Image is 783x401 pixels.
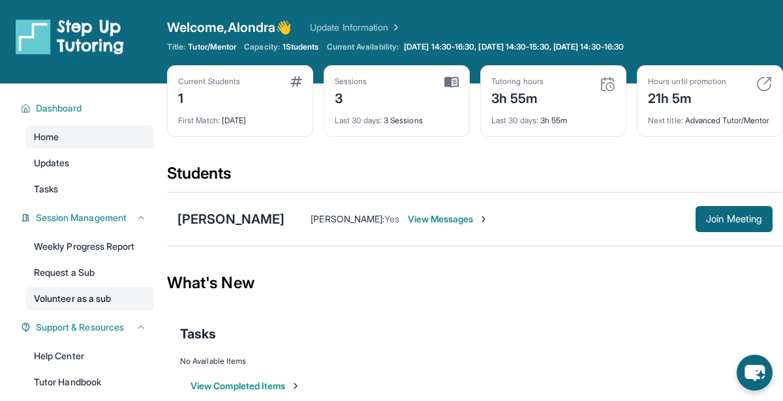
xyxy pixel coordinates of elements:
img: Chevron-Right [478,214,489,224]
a: Home [26,125,154,149]
button: View Completed Items [191,379,301,393]
span: Current Availability: [327,42,399,52]
div: No Available Items [180,356,770,366]
div: Current Students [178,76,240,87]
div: 3 Sessions [335,108,459,126]
button: Dashboard [31,102,146,115]
img: card [756,76,772,92]
span: Updates [34,156,70,170]
span: Capacity: [244,42,280,52]
img: card [444,76,459,88]
span: Tutor/Mentor [188,42,236,52]
span: Title: [167,42,185,52]
span: Session Management [36,211,127,224]
span: Support & Resources [36,321,124,334]
div: 3h 55m [491,108,615,126]
div: [DATE] [178,108,302,126]
a: Updates [26,151,154,175]
a: [DATE] 14:30-16:30, [DATE] 14:30-15:30, [DATE] 14:30-16:30 [401,42,626,52]
span: [PERSON_NAME] : [311,213,384,224]
div: [PERSON_NAME] [177,210,284,228]
button: Support & Resources [31,321,146,334]
div: 1 [178,87,240,108]
div: 3h 55m [491,87,544,108]
div: What's New [167,254,783,312]
span: 1 Students [283,42,319,52]
a: Update Information [310,21,401,34]
span: Tasks [180,325,216,343]
span: First Match : [178,115,220,125]
img: card [600,76,615,92]
span: Home [34,130,59,143]
div: Advanced Tutor/Mentor [648,108,772,126]
a: Tutor Handbook [26,370,154,394]
div: Sessions [335,76,367,87]
a: Weekly Progress Report [26,235,154,258]
a: Help Center [26,344,154,368]
img: Chevron Right [388,21,401,34]
span: Yes [384,213,399,224]
button: Session Management [31,211,146,224]
div: Tutoring hours [491,76,544,87]
span: Tasks [34,183,58,196]
span: Last 30 days : [491,115,538,125]
div: Students [167,163,783,192]
a: Request a Sub [26,261,154,284]
button: Join Meeting [696,206,773,232]
span: Next title : [648,115,683,125]
a: Tasks [26,177,154,201]
img: card [290,76,302,87]
span: View Messages [408,213,489,226]
div: 21h 5m [648,87,726,108]
div: Hours until promotion [648,76,726,87]
div: 3 [335,87,367,108]
img: logo [16,18,124,55]
span: Welcome, Alondra 👋 [167,18,292,37]
span: Join Meeting [706,215,762,223]
span: Dashboard [36,102,82,115]
span: [DATE] 14:30-16:30, [DATE] 14:30-15:30, [DATE] 14:30-16:30 [404,42,624,52]
button: chat-button [737,355,773,391]
span: Last 30 days : [335,115,382,125]
a: Volunteer as a sub [26,287,154,310]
